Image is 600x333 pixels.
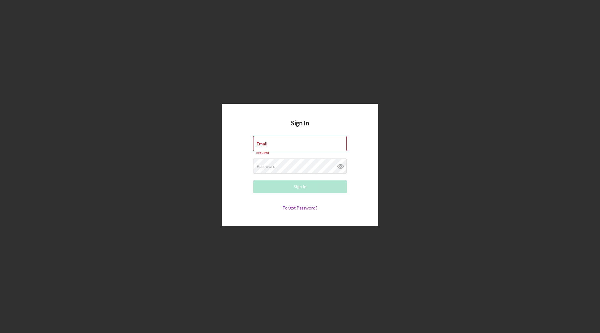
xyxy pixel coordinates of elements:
div: Required [253,151,347,155]
h4: Sign In [291,119,309,136]
a: Forgot Password? [282,205,317,210]
button: Sign In [253,180,347,193]
label: Email [257,141,267,146]
div: Sign In [294,180,307,193]
label: Password [257,164,276,169]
